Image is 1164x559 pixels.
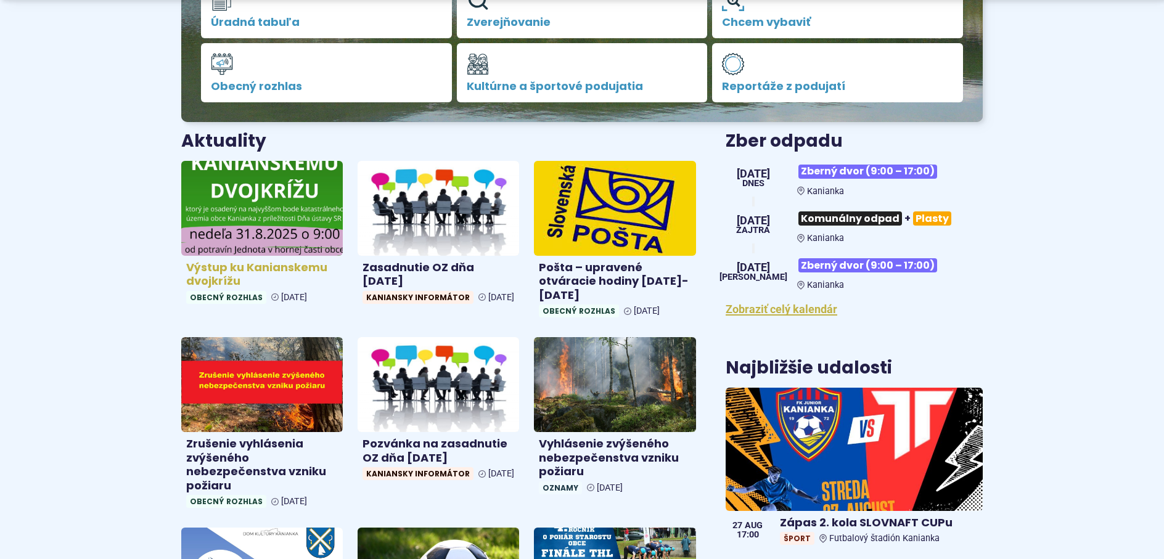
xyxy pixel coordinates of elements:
[737,179,770,188] span: Dnes
[181,132,266,151] h3: Aktuality
[358,337,519,485] a: Pozvánka na zasadnutie OZ dňa [DATE] Kaniansky informátor [DATE]
[358,161,519,309] a: Zasadnutie OZ dňa [DATE] Kaniansky informátor [DATE]
[186,437,338,492] h4: Zrušenie vyhlásenia zvýšeného nebezpečenstva vzniku požiaru
[539,304,619,317] span: Obecný rozhlas
[798,258,937,272] span: Zberný dvor (9:00 – 17:00)
[726,359,892,378] h3: Najbližšie udalosti
[726,132,983,151] h3: Zber odpadu
[186,291,266,304] span: Obecný rozhlas
[780,532,814,545] span: Šport
[211,80,442,92] span: Obecný rozhlas
[539,481,582,494] span: Oznamy
[726,388,983,550] a: Zápas 2. kola SLOVNAFT CUPu ŠportFutbalový štadión Kanianka 27 aug 17:00
[211,16,442,28] span: Úradná tabuľa
[745,521,763,530] span: aug
[726,303,837,316] a: Zobraziť celý kalendár
[913,211,951,226] span: Plasty
[181,161,343,309] a: Výstup ku Kanianskemu dvojkrížu Obecný rozhlas [DATE]
[488,468,514,479] span: [DATE]
[181,337,343,513] a: Zrušenie vyhlásenia zvýšeného nebezpečenstva vzniku požiaru Obecný rozhlas [DATE]
[534,337,695,499] a: Vyhlásenie zvýšeného nebezpečenstva vzniku požiaru Oznamy [DATE]
[797,206,983,231] h3: +
[780,516,978,530] h4: Zápas 2. kola SLOVNAFT CUPu
[467,16,698,28] span: Zverejňovanie
[363,437,514,465] h4: Pozvánka na zasadnutie OZ dňa [DATE]
[488,292,514,303] span: [DATE]
[737,168,770,179] span: [DATE]
[719,262,787,273] span: [DATE]
[807,186,844,197] span: Kanianka
[726,160,983,197] a: Zberný dvor (9:00 – 17:00) Kanianka [DATE] Dnes
[534,161,695,322] a: Pošta – upravené otváracie hodiny [DATE]-[DATE] Obecný rozhlas [DATE]
[736,215,770,226] span: [DATE]
[634,306,660,316] span: [DATE]
[722,16,953,28] span: Chcem vybaviť
[722,80,953,92] span: Reportáže z podujatí
[726,206,983,243] a: Komunálny odpad+Plasty Kanianka [DATE] Zajtra
[363,291,473,304] span: Kaniansky informátor
[732,531,763,539] span: 17:00
[719,273,787,282] span: [PERSON_NAME]
[281,496,307,507] span: [DATE]
[457,43,708,102] a: Kultúrne a športové podujatia
[186,261,338,288] h4: Výstup ku Kanianskemu dvojkrížu
[736,226,770,235] span: Zajtra
[829,533,940,544] span: Futbalový štadión Kanianka
[712,43,963,102] a: Reportáže z podujatí
[467,80,698,92] span: Kultúrne a športové podujatia
[807,280,844,290] span: Kanianka
[539,437,691,479] h4: Vyhlásenie zvýšeného nebezpečenstva vzniku požiaru
[363,467,473,480] span: Kaniansky informátor
[807,233,844,243] span: Kanianka
[201,43,452,102] a: Obecný rozhlas
[798,211,902,226] span: Komunálny odpad
[186,495,266,508] span: Obecný rozhlas
[281,292,307,303] span: [DATE]
[363,261,514,288] h4: Zasadnutie OZ dňa [DATE]
[597,483,623,493] span: [DATE]
[539,261,691,303] h4: Pošta – upravené otváracie hodiny [DATE]-[DATE]
[798,165,937,179] span: Zberný dvor (9:00 – 17:00)
[726,253,983,290] a: Zberný dvor (9:00 – 17:00) Kanianka [DATE] [PERSON_NAME]
[732,521,742,530] span: 27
